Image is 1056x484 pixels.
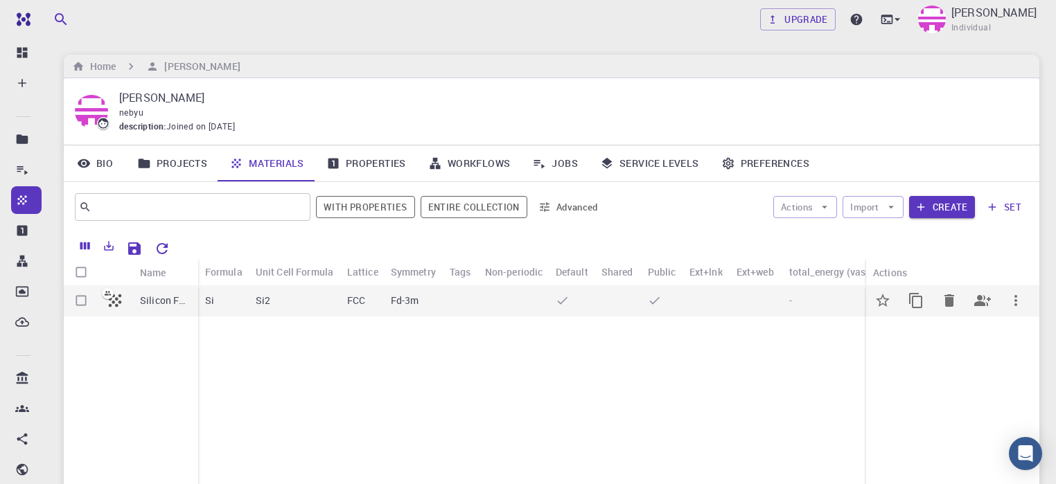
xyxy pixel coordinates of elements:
div: Shared [595,258,641,285]
div: Lattice [347,258,378,285]
a: Bio [64,145,126,181]
img: logo [11,12,30,26]
img: Nebyu Andualem [918,6,946,33]
button: Delete [933,284,966,317]
div: Tags [443,258,478,285]
div: Actions [866,259,1039,286]
button: With properties [316,196,415,218]
p: [PERSON_NAME] [119,89,1017,106]
p: Shared publicly [40,461,42,478]
div: Ext+lnk [683,258,730,285]
span: Joined on [DATE] [166,120,235,134]
a: Service Levels [589,145,710,181]
button: Reset Explorer Settings [148,235,176,262]
button: Share [966,284,999,317]
button: Save Explorer Settings [121,235,148,262]
div: Formula [205,258,243,285]
button: Copy [899,284,933,317]
span: Individual [951,21,991,35]
div: Unit Cell Formula [256,258,334,285]
span: Show only materials with calculated properties [316,196,415,218]
div: Lattice [340,258,384,285]
p: Workflows [40,253,42,269]
button: Advanced [533,196,605,218]
p: [PERSON_NAME] [951,4,1037,21]
div: Formula [198,258,249,285]
p: Silicon FCC [140,294,191,307]
button: Set default [866,284,899,317]
a: Materials [218,145,315,181]
span: Filter throughout whole library including sets (folders) [421,196,527,218]
div: Ext+lnk [689,258,723,285]
p: Accounts [40,400,42,417]
div: Non-periodic [478,258,549,285]
div: Ext+web [730,258,782,285]
p: Si [205,294,214,307]
button: Actions [773,196,838,218]
h6: [PERSON_NAME] [159,59,240,74]
div: Symmetry [384,258,443,285]
button: Create [909,196,975,218]
p: Properties [40,222,42,239]
div: Symmetry [391,258,436,285]
a: Upgrade [760,8,836,30]
p: Projects [40,131,42,147]
div: Name [133,259,198,286]
p: Si2 [256,294,270,307]
div: Open Intercom Messenger [1009,437,1042,470]
a: Properties [315,145,417,181]
button: Columns [73,235,97,257]
div: Tags [450,258,471,285]
div: Name [140,259,166,286]
div: total_energy (vasp:dft:gga:pbe) [782,258,934,285]
div: Ext+web [737,258,774,285]
div: total_energy (vasp:dft:gga:pbe) [789,258,930,285]
h6: Home [85,59,116,74]
div: - [782,286,934,316]
p: Jobs [40,161,42,178]
span: description : [119,120,166,134]
a: Workflows [417,145,522,181]
div: Unit Cell Formula [249,258,340,285]
p: Dashboard [40,44,42,61]
div: Icon [98,259,133,286]
button: set [980,196,1028,218]
div: Default [549,258,595,285]
div: Non-periodic [485,258,543,285]
div: Actions [873,259,907,286]
p: External Uploads [40,314,42,330]
p: FCC [347,294,365,307]
div: Shared [601,258,633,285]
p: Dropbox [40,283,42,300]
div: Public [641,258,683,285]
p: Fd-3m [391,294,419,307]
div: Public [648,258,676,285]
p: Materials [40,192,42,208]
a: Projects [126,145,218,181]
button: Export [97,235,121,257]
nav: breadcrumb [69,59,243,74]
div: Default [556,258,588,285]
button: Entire collection [421,196,527,218]
button: Import [843,196,903,218]
a: Preferences [710,145,820,181]
a: Jobs [521,145,589,181]
span: nebyu [119,107,143,118]
p: Shared with me [40,431,42,447]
